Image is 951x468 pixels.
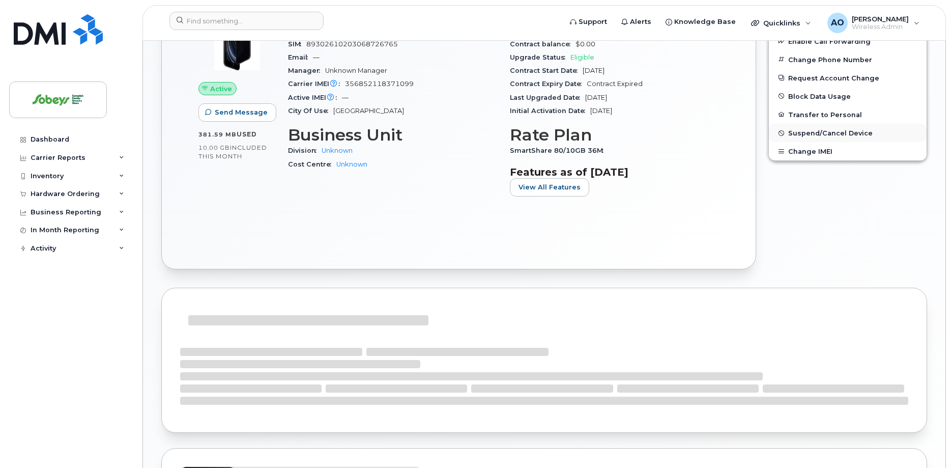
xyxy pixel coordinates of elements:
span: [DATE] [590,107,612,115]
span: Active [210,84,232,94]
span: 10.00 GB [198,144,230,151]
span: SIM [288,40,306,48]
span: — [342,94,349,101]
a: Unknown [336,160,367,168]
span: Eligible [570,53,594,61]
span: Knowledge Base [674,17,736,27]
span: $0.00 [575,40,595,48]
h3: Business Unit [288,126,498,144]
button: Transfer to Personal [769,105,927,124]
span: Wireless Admin [852,23,909,31]
span: City Of Use [288,107,333,115]
span: 356852118371099 [345,80,414,88]
span: Manager [288,67,325,74]
button: Change IMEI [769,142,927,160]
span: Contract Expired [587,80,643,88]
button: Change Phone Number [769,50,927,69]
input: Find something... [169,12,324,30]
span: Initial Activation Date [510,107,590,115]
a: Alerts [614,12,658,32]
span: Alerts [630,17,651,27]
span: [DATE] [585,94,607,101]
span: Division [288,147,322,154]
button: Send Message [198,103,276,122]
span: used [237,130,257,138]
span: View All Features [518,182,581,192]
span: [GEOGRAPHIC_DATA] [333,107,404,115]
span: Send Message [215,107,268,117]
button: Enable Call Forwarding [769,32,927,50]
span: Enable Call Forwarding [788,37,871,45]
button: Block Data Usage [769,87,927,105]
div: Antonio Orgera [820,13,927,33]
span: AO [831,17,844,29]
span: Last Upgraded Date [510,94,585,101]
span: Upgrade Status [510,53,570,61]
span: Contract balance [510,40,575,48]
span: Contract Start Date [510,67,583,74]
span: [DATE] [583,67,604,74]
span: 89302610203068726765 [306,40,398,48]
span: Suspend/Cancel Device [788,129,873,137]
span: SmartShare 80/10GB 36M [510,147,609,154]
a: Knowledge Base [658,12,743,32]
h3: Rate Plan [510,126,719,144]
button: Request Account Change [769,69,927,87]
span: Unknown Manager [325,67,387,74]
button: View All Features [510,178,589,197]
span: Active IMEI [288,94,342,101]
span: Contract Expiry Date [510,80,587,88]
span: — [313,53,320,61]
img: image20231002-3703462-2fle3a.jpeg [207,11,268,72]
button: Suspend/Cancel Device [769,124,927,142]
a: Support [563,12,614,32]
span: Carrier IMEI [288,80,345,88]
span: 381.59 MB [198,131,237,138]
h3: Features as of [DATE] [510,166,719,178]
span: Support [579,17,607,27]
span: included this month [198,144,267,160]
div: Quicklinks [744,13,818,33]
span: Cost Centre [288,160,336,168]
span: Email [288,53,313,61]
a: Unknown [322,147,353,154]
span: [PERSON_NAME] [852,15,909,23]
span: Quicklinks [763,19,800,27]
